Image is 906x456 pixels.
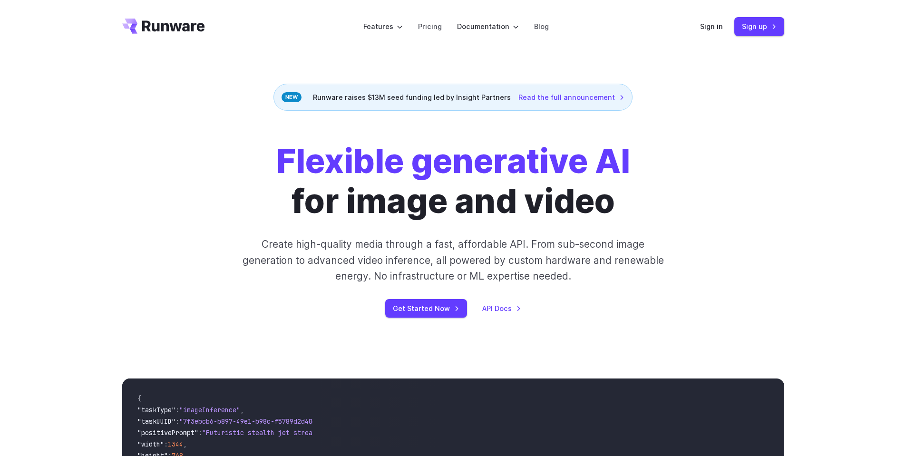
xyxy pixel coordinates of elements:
[175,417,179,426] span: :
[734,17,784,36] a: Sign up
[276,141,630,221] h1: for image and video
[164,440,168,448] span: :
[276,141,630,181] strong: Flexible generative AI
[137,440,164,448] span: "width"
[273,84,633,111] div: Runware raises $13M seed funding led by Insight Partners
[457,21,519,32] label: Documentation
[175,406,179,414] span: :
[385,299,467,318] a: Get Started Now
[183,440,187,448] span: ,
[482,303,521,314] a: API Docs
[137,394,141,403] span: {
[168,440,183,448] span: 1344
[363,21,403,32] label: Features
[534,21,549,32] a: Blog
[179,406,240,414] span: "imageInference"
[240,406,244,414] span: ,
[418,21,442,32] a: Pricing
[700,21,723,32] a: Sign in
[137,406,175,414] span: "taskType"
[198,428,202,437] span: :
[202,428,548,437] span: "Futuristic stealth jet streaking through a neon-lit cityscape with glowing purple exhaust"
[122,19,205,34] a: Go to /
[137,417,175,426] span: "taskUUID"
[179,417,324,426] span: "7f3ebcb6-b897-49e1-b98c-f5789d2d40d7"
[241,236,665,284] p: Create high-quality media through a fast, affordable API. From sub-second image generation to adv...
[518,92,624,103] a: Read the full announcement
[137,428,198,437] span: "positivePrompt"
